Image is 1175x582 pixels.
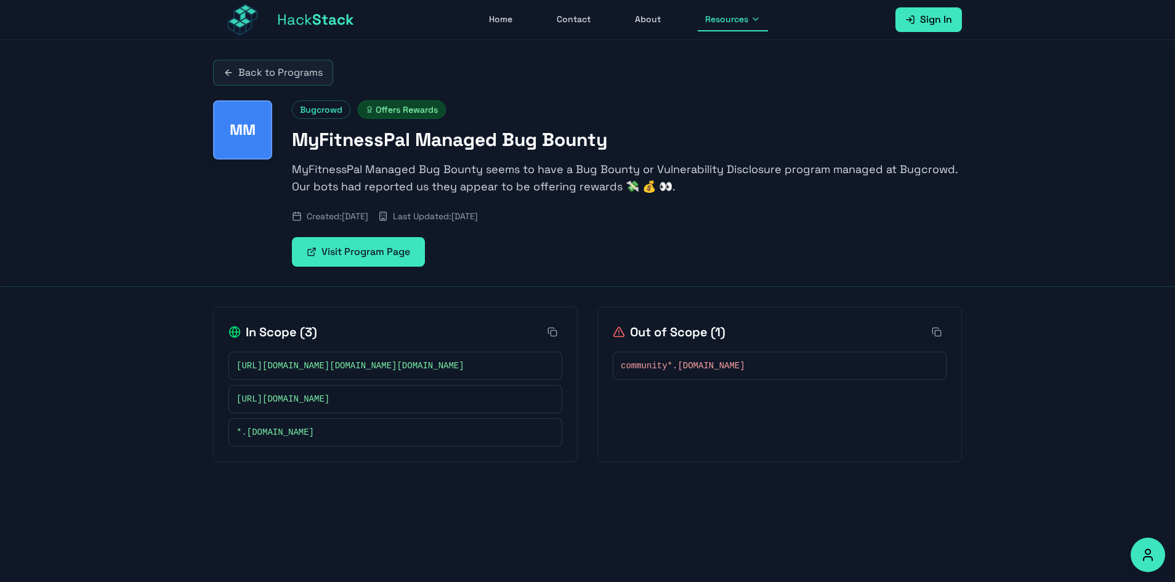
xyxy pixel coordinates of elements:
span: Stack [312,10,354,29]
a: Home [482,8,520,31]
div: MyFitnessPal Managed Bug Bounty [213,100,272,160]
span: *.[DOMAIN_NAME] [236,426,314,439]
span: Offers Rewards [358,100,446,119]
a: Contact [549,8,598,31]
a: Back to Programs [213,60,333,86]
span: [URL][DOMAIN_NAME][DOMAIN_NAME][DOMAIN_NAME] [236,360,464,372]
h2: Out of Scope ( 1 ) [613,323,725,341]
a: About [628,8,668,31]
p: MyFitnessPal Managed Bug Bounty seems to have a Bug Bounty or Vulnerability Disclosure program ma... [292,161,962,195]
h2: In Scope ( 3 ) [228,323,317,341]
button: Resources [698,8,768,31]
span: Bugcrowd [292,100,350,119]
span: Sign In [920,12,952,27]
h1: MyFitnessPal Managed Bug Bounty [292,129,962,151]
span: [URL][DOMAIN_NAME] [236,393,329,405]
button: Accessibility Options [1131,538,1165,572]
a: Sign In [895,7,962,32]
span: community*.[DOMAIN_NAME] [621,360,745,372]
span: Last Updated: [DATE] [393,210,478,222]
span: Created: [DATE] [307,210,368,222]
a: Visit Program Page [292,237,425,267]
span: Resources [705,13,748,25]
button: Copy all out-of-scope items [927,322,947,342]
span: Hack [277,10,354,30]
button: Copy all in-scope items [543,322,562,342]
